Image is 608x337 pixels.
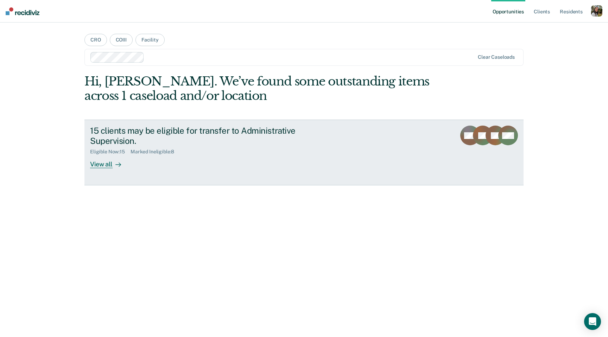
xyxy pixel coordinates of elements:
[135,34,165,46] button: Facility
[131,149,180,155] div: Marked Ineligible : 8
[84,120,524,185] a: 15 clients may be eligible for transfer to Administrative Supervision.Eligible Now:15Marked Ineli...
[6,7,39,15] img: Recidiviz
[478,54,515,60] div: Clear caseloads
[84,74,436,103] div: Hi, [PERSON_NAME]. We’ve found some outstanding items across 1 caseload and/or location
[84,34,107,46] button: CRO
[110,34,133,46] button: COIII
[90,155,129,168] div: View all
[90,126,337,146] div: 15 clients may be eligible for transfer to Administrative Supervision.
[584,313,601,330] div: Open Intercom Messenger
[90,149,131,155] div: Eligible Now : 15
